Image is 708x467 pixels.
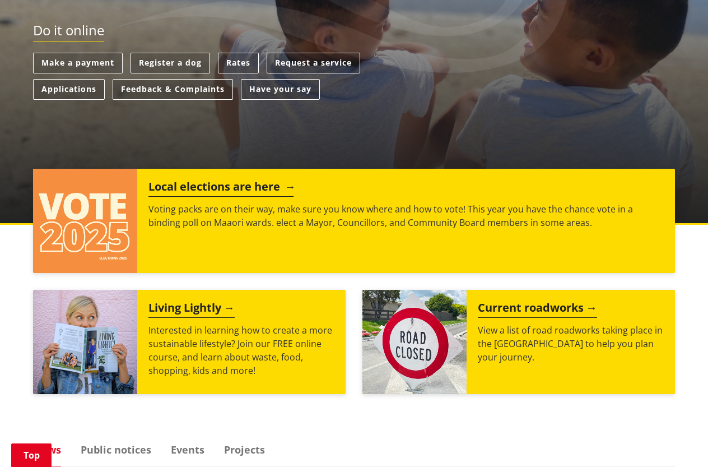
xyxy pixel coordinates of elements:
a: Request a service [267,53,360,73]
h2: Current roadworks [478,301,597,318]
a: Register a dog [131,53,210,73]
h2: Living Lightly [148,301,235,318]
a: Current roadworks View a list of road roadworks taking place in the [GEOGRAPHIC_DATA] to help you... [362,290,675,394]
a: Projects [224,445,265,455]
a: Have your say [241,79,320,100]
img: Mainstream Green Workshop Series [33,290,137,394]
a: Living Lightly Interested in learning how to create a more sustainable lifestyle? Join our FREE o... [33,290,346,394]
a: Feedback & Complaints [113,79,233,100]
p: Interested in learning how to create a more sustainable lifestyle? Join our FREE online course, a... [148,323,334,377]
iframe: Messenger Launcher [656,420,697,460]
a: Applications [33,79,105,100]
a: Rates [218,53,259,73]
p: View a list of road roadworks taking place in the [GEOGRAPHIC_DATA] to help you plan your journey. [478,323,664,364]
p: Voting packs are on their way, make sure you know where and how to vote! This year you have the c... [148,202,664,229]
h2: Do it online [33,22,104,42]
a: Top [11,443,52,467]
a: Local elections are here Voting packs are on their way, make sure you know where and how to vote!... [33,169,675,273]
img: Vote 2025 [33,169,137,273]
h2: Local elections are here [148,180,294,197]
a: Public notices [81,445,151,455]
a: Events [171,445,204,455]
a: Make a payment [33,53,123,73]
img: Road closed sign [362,290,467,394]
